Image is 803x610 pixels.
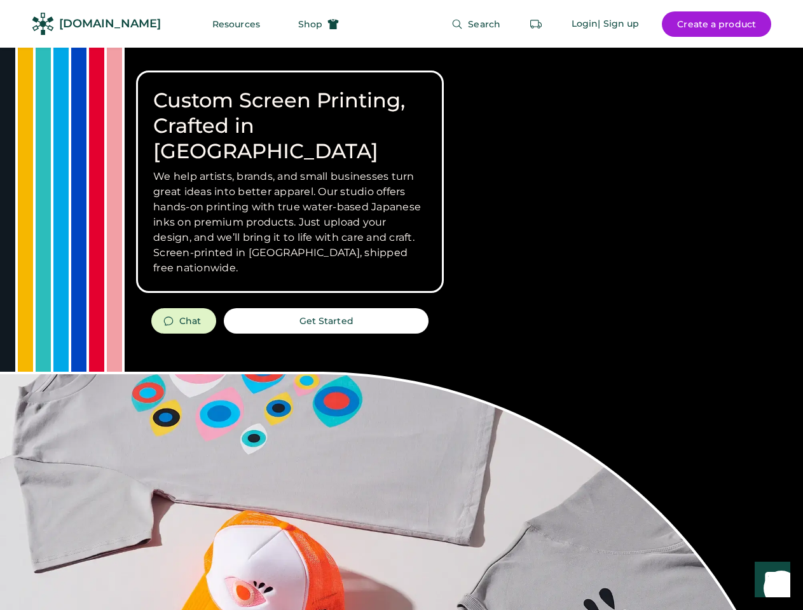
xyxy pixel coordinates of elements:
span: Shop [298,20,322,29]
div: [DOMAIN_NAME] [59,16,161,32]
div: Login [572,18,598,30]
button: Resources [197,11,275,37]
button: Get Started [224,308,429,334]
button: Search [436,11,516,37]
h1: Custom Screen Printing, Crafted in [GEOGRAPHIC_DATA] [153,88,427,164]
div: | Sign up [598,18,639,30]
span: Search [468,20,500,29]
img: Rendered Logo - Screens [32,13,54,35]
button: Create a product [662,11,771,37]
h3: We help artists, brands, and small businesses turn great ideas into better apparel. Our studio of... [153,169,427,276]
button: Chat [151,308,216,334]
button: Retrieve an order [523,11,549,37]
iframe: Front Chat [743,553,797,607]
button: Shop [283,11,354,37]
